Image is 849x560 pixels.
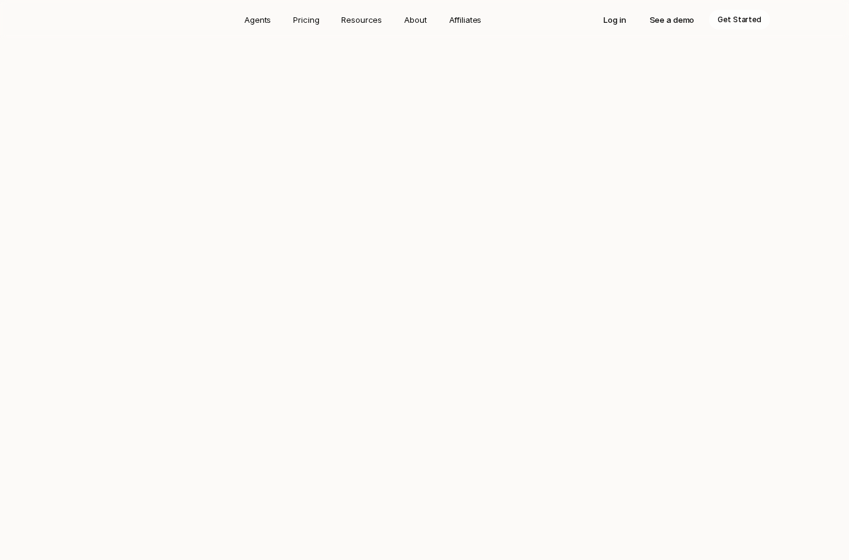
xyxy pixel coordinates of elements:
[237,10,278,30] a: Agents
[349,187,418,210] a: Get Started
[385,108,523,120] strong: entire Lead-to-Cash cycle
[709,10,770,30] a: Get Started
[404,14,426,26] p: About
[595,10,634,30] a: Log in
[641,10,703,30] a: See a demo
[449,14,482,26] p: Affiliates
[286,10,326,30] a: Pricing
[397,10,434,30] a: About
[293,14,319,26] p: Pricing
[153,22,696,91] h1: AI Agents for Physical Commodity Traders
[603,14,626,26] p: Log in
[334,10,389,30] a: Resources
[244,14,271,26] p: Agents
[428,187,500,210] a: Watch Demo
[718,14,761,26] p: Get Started
[341,14,382,26] p: Resources
[360,192,407,205] p: Get Started
[650,14,695,26] p: See a demo
[252,106,597,170] p: AI Agents to automate the for . From trade intelligence, demand forecasting, lead generation, lea...
[442,10,489,30] a: Affiliates
[439,192,489,205] p: Watch Demo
